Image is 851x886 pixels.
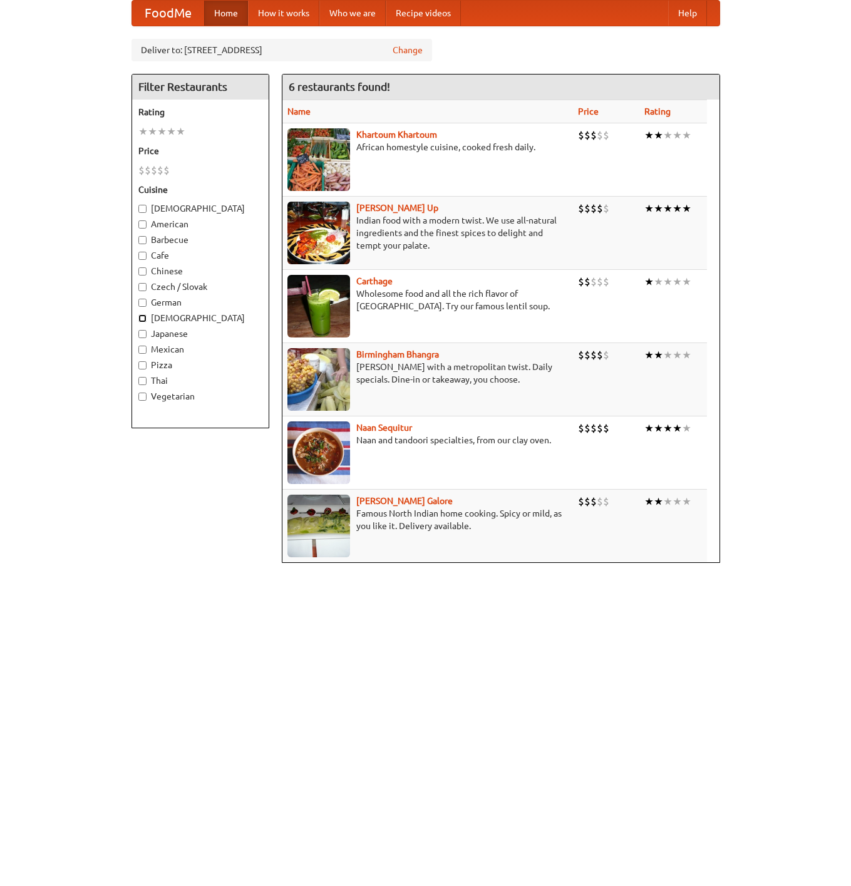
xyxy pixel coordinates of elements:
label: German [138,296,262,309]
li: ★ [654,421,663,435]
li: $ [603,128,609,142]
h5: Price [138,145,262,157]
li: ★ [673,275,682,289]
a: Name [287,106,311,116]
input: Chinese [138,267,147,276]
a: How it works [248,1,319,26]
li: $ [151,163,157,177]
h4: Filter Restaurants [132,75,269,100]
h5: Rating [138,106,262,118]
li: $ [578,495,584,508]
li: $ [597,495,603,508]
li: ★ [682,128,691,142]
input: Czech / Slovak [138,283,147,291]
li: $ [603,348,609,362]
p: African homestyle cuisine, cooked fresh daily. [287,141,568,153]
li: ★ [663,421,673,435]
li: ★ [673,128,682,142]
a: Carthage [356,276,393,286]
li: ★ [682,421,691,435]
li: ★ [682,275,691,289]
li: $ [578,128,584,142]
li: ★ [682,348,691,362]
li: $ [591,348,597,362]
li: $ [603,421,609,435]
li: ★ [673,202,682,215]
input: German [138,299,147,307]
input: Barbecue [138,236,147,244]
li: $ [597,275,603,289]
a: Recipe videos [386,1,461,26]
li: $ [603,495,609,508]
li: ★ [673,495,682,508]
label: [DEMOGRAPHIC_DATA] [138,312,262,324]
li: $ [597,348,603,362]
img: curryup.jpg [287,202,350,264]
img: khartoum.jpg [287,128,350,191]
li: ★ [176,125,185,138]
a: [PERSON_NAME] Galore [356,496,453,506]
label: Barbecue [138,234,262,246]
li: $ [591,275,597,289]
li: ★ [654,128,663,142]
li: ★ [663,495,673,508]
li: ★ [682,202,691,215]
li: ★ [148,125,157,138]
a: [PERSON_NAME] Up [356,203,438,213]
li: ★ [644,275,654,289]
li: $ [578,421,584,435]
ng-pluralize: 6 restaurants found! [289,81,390,93]
h5: Cuisine [138,183,262,196]
li: $ [584,348,591,362]
a: Home [204,1,248,26]
img: currygalore.jpg [287,495,350,557]
input: Thai [138,377,147,385]
label: Pizza [138,359,262,371]
li: $ [157,163,163,177]
p: Indian food with a modern twist. We use all-natural ingredients and the finest spices to delight ... [287,214,568,252]
li: ★ [682,495,691,508]
li: ★ [663,128,673,142]
li: $ [591,495,597,508]
li: $ [578,348,584,362]
li: $ [603,202,609,215]
label: Thai [138,374,262,387]
a: Birmingham Bhangra [356,349,439,359]
li: $ [591,421,597,435]
li: $ [597,421,603,435]
li: $ [578,275,584,289]
label: [DEMOGRAPHIC_DATA] [138,202,262,215]
a: Rating [644,106,671,116]
li: $ [584,421,591,435]
li: ★ [673,421,682,435]
li: ★ [663,202,673,215]
p: Famous North Indian home cooking. Spicy or mild, as you like it. Delivery available. [287,507,568,532]
li: ★ [167,125,176,138]
label: Mexican [138,343,262,356]
label: Cafe [138,249,262,262]
img: naansequitur.jpg [287,421,350,484]
input: [DEMOGRAPHIC_DATA] [138,205,147,213]
input: [DEMOGRAPHIC_DATA] [138,314,147,322]
li: ★ [644,421,654,435]
li: ★ [138,125,148,138]
li: $ [597,128,603,142]
li: $ [584,202,591,215]
li: $ [138,163,145,177]
label: Czech / Slovak [138,281,262,293]
li: $ [591,128,597,142]
li: ★ [673,348,682,362]
li: ★ [644,128,654,142]
li: $ [584,275,591,289]
a: Naan Sequitur [356,423,412,433]
a: FoodMe [132,1,204,26]
img: carthage.jpg [287,275,350,337]
li: ★ [654,202,663,215]
li: $ [591,202,597,215]
li: ★ [654,275,663,289]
